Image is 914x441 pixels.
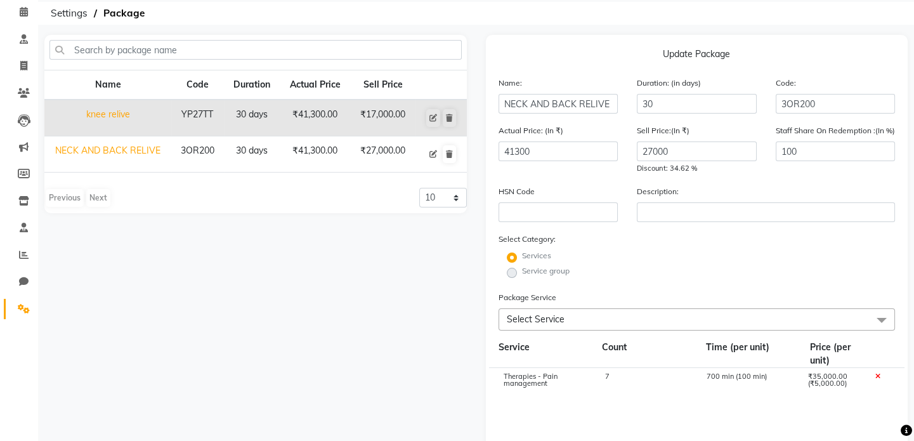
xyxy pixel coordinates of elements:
label: Duration: (in days) [637,77,701,89]
span: Settings [44,2,94,25]
label: Sell Price:(In ₹) [637,125,689,136]
td: 30 days [224,100,280,136]
label: Code: [776,77,796,89]
div: 700 min (100 min) [696,373,798,395]
td: ₹41,300.00 [280,100,351,136]
th: Code [171,70,224,100]
div: Count [592,341,696,367]
td: YP27TT [171,100,224,136]
th: Sell Price [351,70,415,100]
input: Search by package name [49,40,462,60]
label: Description: [637,186,679,197]
td: 3OR200 [171,136,224,173]
label: Staff Share On Redemption :(In %) [776,125,895,136]
p: Update Package [499,48,896,66]
label: Package Service [499,292,556,303]
td: ₹17,000.00 [351,100,415,136]
td: ₹41,300.00 [280,136,351,173]
div: Service [489,341,593,367]
label: Actual Price: (In ₹) [499,125,563,136]
label: Name: [499,77,522,89]
td: knee relive [44,100,171,136]
td: ₹27,000.00 [351,136,415,173]
th: Duration [224,70,280,100]
td: NECK AND BACK RELIVE [44,136,171,173]
th: Actual Price [280,70,351,100]
label: HSN Code [499,186,535,197]
label: Select Category: [499,234,556,245]
span: Therapies - Pain management [504,372,558,388]
span: Package [97,2,151,25]
label: Service group [522,265,570,277]
span: 7 [604,372,609,381]
div: Time (per unit) [696,341,800,367]
span: Select Service [507,313,565,325]
div: ₹35,000.00 (₹5,000.00) [798,373,866,395]
label: Services [522,250,551,261]
td: 30 days [224,136,280,173]
div: Price (per unit) [800,341,870,367]
th: Name [44,70,171,100]
span: Discount: 34.62 % [637,164,697,173]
